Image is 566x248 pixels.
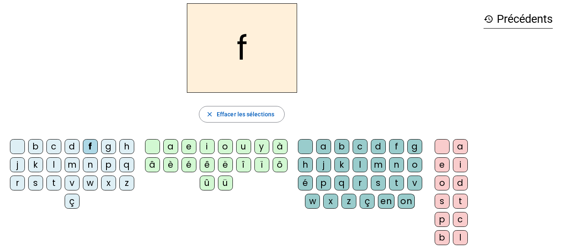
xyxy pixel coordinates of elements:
[119,157,134,172] div: q
[371,139,386,154] div: d
[484,14,493,24] mat-icon: history
[199,106,285,123] button: Effacer les sélections
[254,157,269,172] div: ï
[28,139,43,154] div: b
[65,194,80,209] div: ç
[389,139,404,154] div: f
[101,157,116,172] div: p
[435,157,450,172] div: e
[353,139,368,154] div: c
[305,194,320,209] div: w
[353,176,368,190] div: r
[163,157,178,172] div: è
[453,212,468,227] div: c
[236,139,251,154] div: u
[407,157,422,172] div: o
[334,139,349,154] div: b
[200,139,215,154] div: i
[236,157,251,172] div: î
[316,157,331,172] div: j
[407,139,422,154] div: g
[46,157,61,172] div: l
[316,176,331,190] div: p
[435,194,450,209] div: s
[360,194,375,209] div: ç
[200,176,215,190] div: û
[453,176,468,190] div: d
[101,139,116,154] div: g
[407,176,422,190] div: v
[453,230,468,245] div: l
[334,157,349,172] div: k
[28,157,43,172] div: k
[254,139,269,154] div: y
[145,157,160,172] div: â
[65,176,80,190] div: v
[83,139,98,154] div: f
[353,157,368,172] div: l
[28,176,43,190] div: s
[65,157,80,172] div: m
[453,157,468,172] div: i
[341,194,356,209] div: z
[218,176,233,190] div: ü
[83,157,98,172] div: n
[273,157,288,172] div: ô
[435,212,450,227] div: p
[119,176,134,190] div: z
[206,111,213,118] mat-icon: close
[453,194,468,209] div: t
[119,139,134,154] div: h
[435,230,450,245] div: b
[389,176,404,190] div: t
[83,176,98,190] div: w
[298,176,313,190] div: é
[334,176,349,190] div: q
[389,157,404,172] div: n
[163,139,178,154] div: a
[316,139,331,154] div: a
[181,157,196,172] div: é
[484,10,553,29] h3: Précédents
[398,194,415,209] div: on
[217,109,274,119] span: Effacer les sélections
[181,139,196,154] div: e
[218,139,233,154] div: o
[46,176,61,190] div: t
[200,157,215,172] div: ê
[298,157,313,172] div: h
[10,157,25,172] div: j
[65,139,80,154] div: d
[371,176,386,190] div: s
[46,139,61,154] div: c
[218,157,233,172] div: ë
[273,139,288,154] div: à
[378,194,394,209] div: en
[187,3,297,93] h2: f
[10,176,25,190] div: r
[323,194,338,209] div: x
[453,139,468,154] div: a
[371,157,386,172] div: m
[101,176,116,190] div: x
[435,176,450,190] div: o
